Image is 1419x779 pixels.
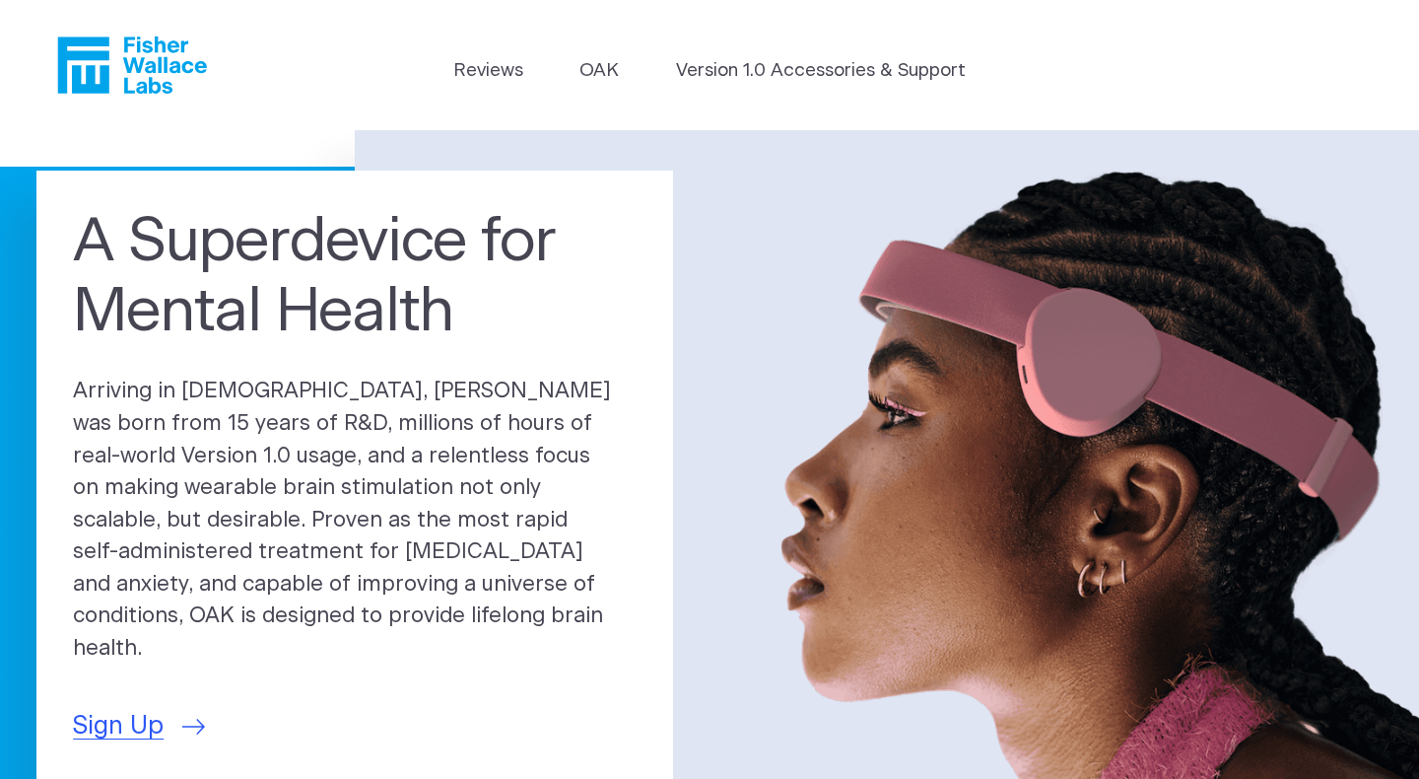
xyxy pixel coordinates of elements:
[73,708,164,745] span: Sign Up
[57,36,207,94] a: Fisher Wallace
[579,57,619,85] a: OAK
[453,57,523,85] a: Reviews
[73,207,637,347] h1: A Superdevice for Mental Health
[73,708,205,745] a: Sign Up
[676,57,966,85] a: Version 1.0 Accessories & Support
[73,376,637,665] p: Arriving in [DEMOGRAPHIC_DATA], [PERSON_NAME] was born from 15 years of R&D, millions of hours of...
